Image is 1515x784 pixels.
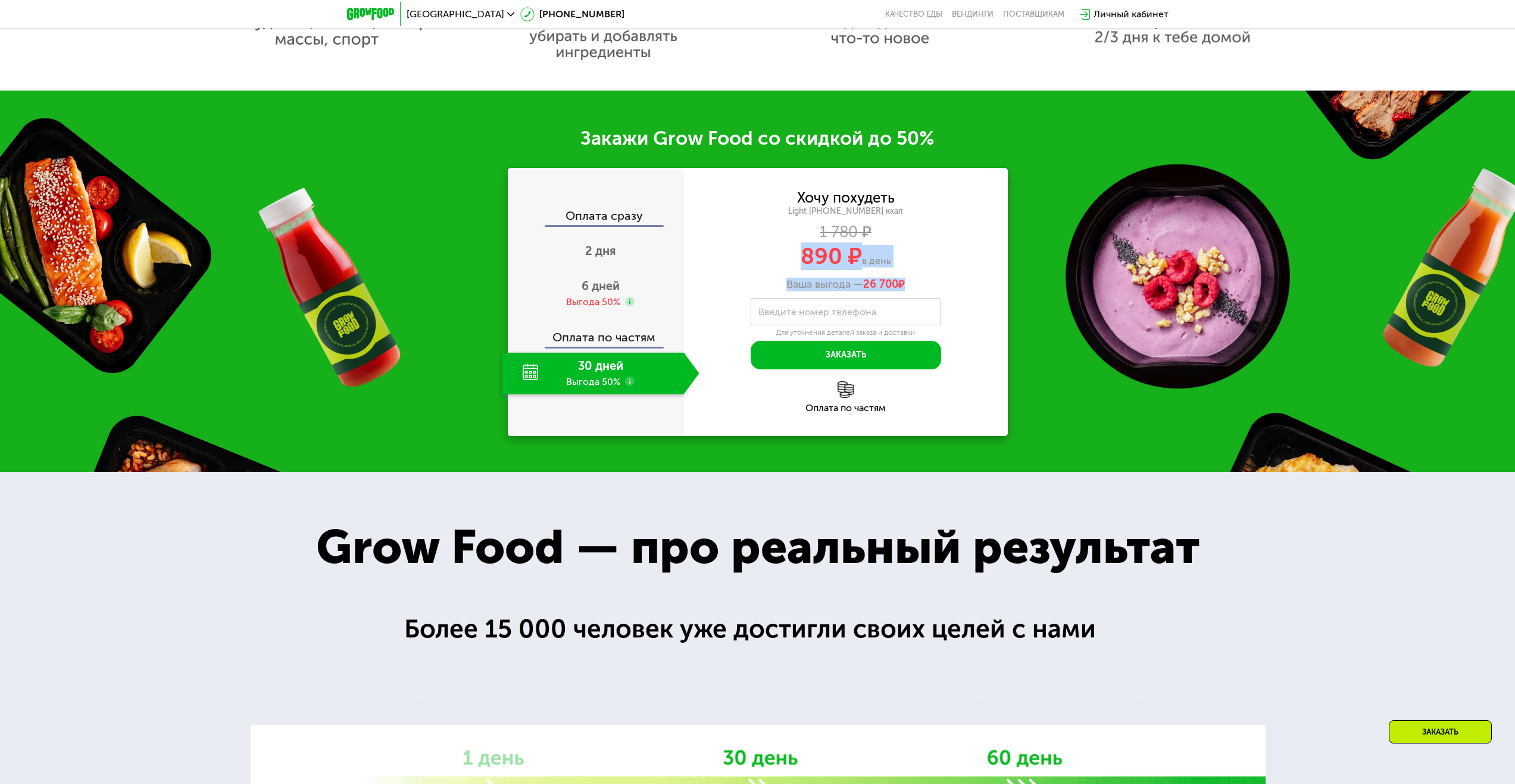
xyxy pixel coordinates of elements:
label: Введите номер телефона [758,309,876,315]
div: Хочу похудеть [797,191,895,204]
div: Ваша выгода — [684,278,1008,291]
div: Выгода 50% [566,295,620,309]
span: [GEOGRAPHIC_DATA] [407,10,504,19]
div: Личный кабинет [1094,7,1169,21]
div: Заказать [1389,720,1492,743]
a: Вендинги [952,10,994,19]
img: l6xcnZfty9opOoJh.png [838,381,854,398]
div: Light [PHONE_NUMBER] ккал [684,206,1008,217]
span: в день [862,255,891,266]
div: Оплата сразу [509,210,684,225]
span: 890 ₽ [801,242,862,270]
span: 2 дня [585,244,616,258]
a: Качество еды [885,10,942,19]
div: Оплата по частям [684,403,1008,413]
div: Grow Food — про реальный результат [280,511,1235,583]
div: Оплата по частям [509,319,684,347]
div: 1 780 ₽ [684,226,1008,239]
span: ₽ [863,278,905,291]
span: 6 дней [582,279,620,293]
a: [PHONE_NUMBER] [520,7,624,21]
div: Для уточнения деталей заказа и доставки [751,328,941,338]
div: поставщикам [1003,10,1064,19]
button: Заказать [751,341,941,369]
div: Более 15 000 человек уже достигли своих целей с нами [404,609,1111,649]
span: 26 700 [863,278,898,291]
